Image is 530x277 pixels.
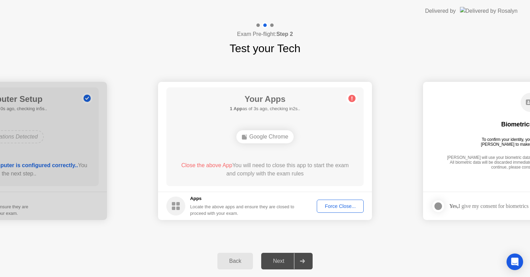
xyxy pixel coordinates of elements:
[230,93,300,105] h1: Your Apps
[507,254,523,270] div: Open Intercom Messenger
[317,200,364,213] button: Force Close...
[237,30,293,38] h4: Exam Pre-flight:
[176,161,354,178] div: You will need to close this app to start the exam and comply with the exam rules
[460,7,518,15] img: Delivered by Rosalyn
[261,253,313,269] button: Next
[217,253,253,269] button: Back
[219,258,251,264] div: Back
[230,106,242,111] b: 1 App
[229,40,301,57] h1: Test your Tech
[181,162,232,168] span: Close the above App
[319,203,361,209] div: Force Close...
[190,203,295,217] div: Locate the above apps and ensure they are closed to proceed with your exam.
[425,7,456,15] div: Delivered by
[263,258,294,264] div: Next
[449,203,458,209] strong: Yes,
[276,31,293,37] b: Step 2
[236,130,294,143] div: Google Chrome
[230,105,300,112] h5: as of 3s ago, checking in2s..
[190,195,295,202] h5: Apps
